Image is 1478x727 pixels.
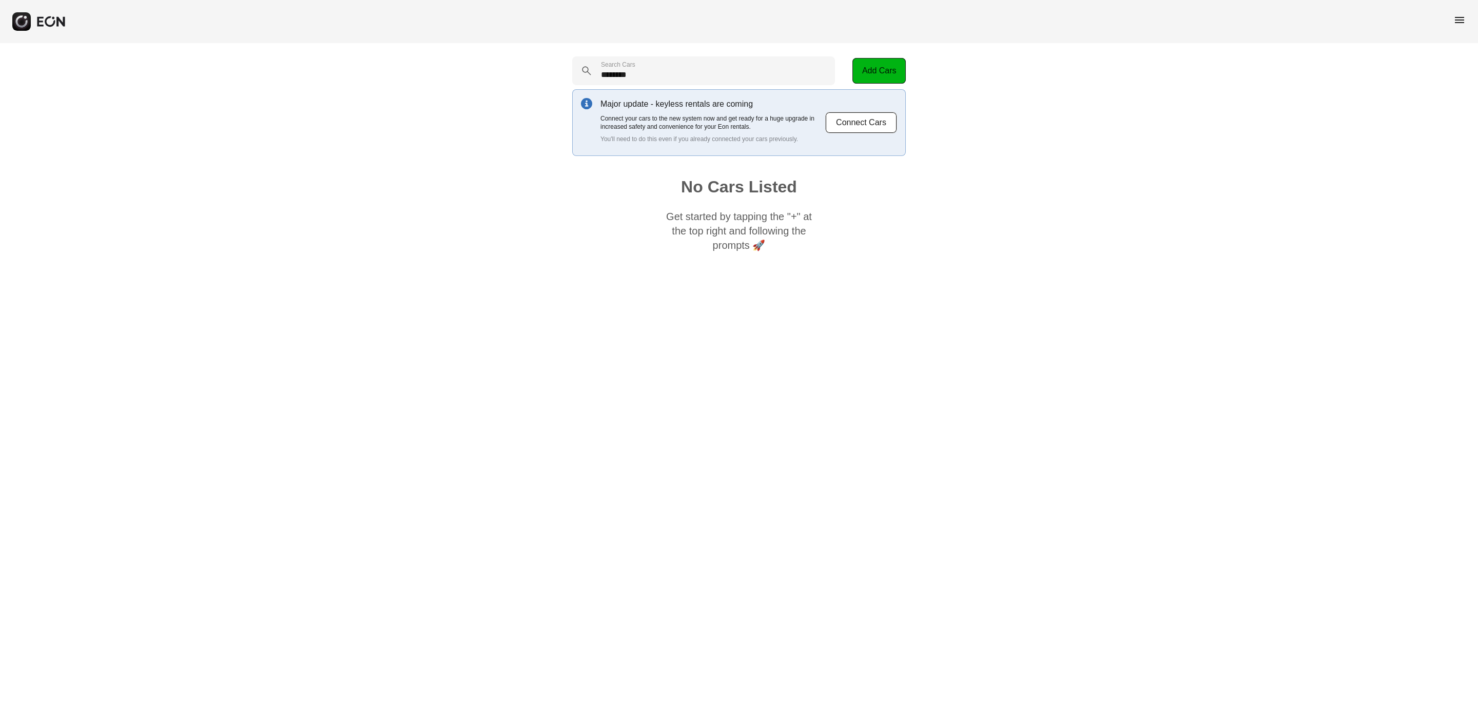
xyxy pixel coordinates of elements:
img: info [581,98,592,109]
button: Add Cars [852,58,906,84]
label: Search Cars [601,61,635,69]
button: Connect Cars [825,112,897,133]
p: You'll need to do this even if you already connected your cars previously. [600,135,825,143]
p: Connect your cars to the new system now and get ready for a huge upgrade in increased safety and ... [600,114,825,131]
span: menu [1453,14,1466,26]
p: Major update - keyless rentals are coming [600,98,825,110]
h1: No Cars Listed [681,181,797,193]
p: Get started by tapping the "+" at the top right and following the prompts 🚀 [662,209,816,252]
